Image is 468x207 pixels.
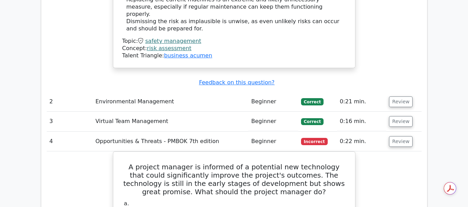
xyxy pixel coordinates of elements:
button: Review [389,116,413,127]
span: Correct [301,98,324,105]
button: Review [389,136,413,147]
td: 0:21 min. [337,92,387,112]
span: Correct [301,118,324,125]
div: Topic: [122,38,346,45]
td: Beginner [248,132,298,151]
td: Beginner [248,112,298,131]
a: Feedback on this question? [199,79,274,86]
td: Virtual Team Management [92,112,248,131]
a: safety management [145,38,201,44]
td: Environmental Management [92,92,248,112]
div: Talent Triangle: [122,38,346,59]
div: Concept: [122,45,346,52]
a: business acumen [164,52,212,59]
td: 0:16 min. [337,112,387,131]
td: 2 [47,92,93,112]
a: risk assessment [147,45,192,51]
td: 0:22 min. [337,132,387,151]
h5: A project manager is informed of a potential new technology that could significantly improve the ... [122,163,347,196]
td: 3 [47,112,93,131]
button: Review [389,96,413,107]
td: 4 [47,132,93,151]
td: Opportunities & Threats - PMBOK 7th edition [92,132,248,151]
span: a. [124,200,129,207]
td: Beginner [248,92,298,112]
span: Incorrect [301,138,328,145]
